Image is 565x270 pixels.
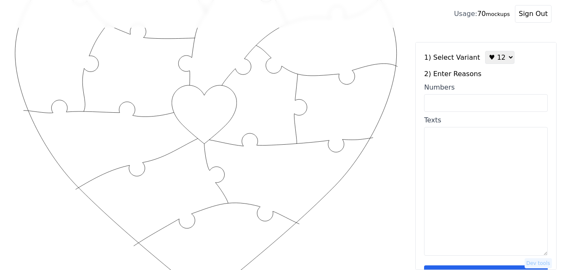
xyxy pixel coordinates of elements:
[424,115,548,125] div: Texts
[525,258,552,268] button: Dev tools
[424,69,548,79] label: 2) Enter Reasons
[486,11,510,17] small: mockups
[454,9,510,19] div: 70
[424,82,548,93] div: Numbers
[515,5,552,23] button: Sign Out
[454,10,477,18] span: Usage:
[424,53,480,63] label: 1) Select Variant
[424,94,548,112] input: Numbers
[424,127,548,256] textarea: Texts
